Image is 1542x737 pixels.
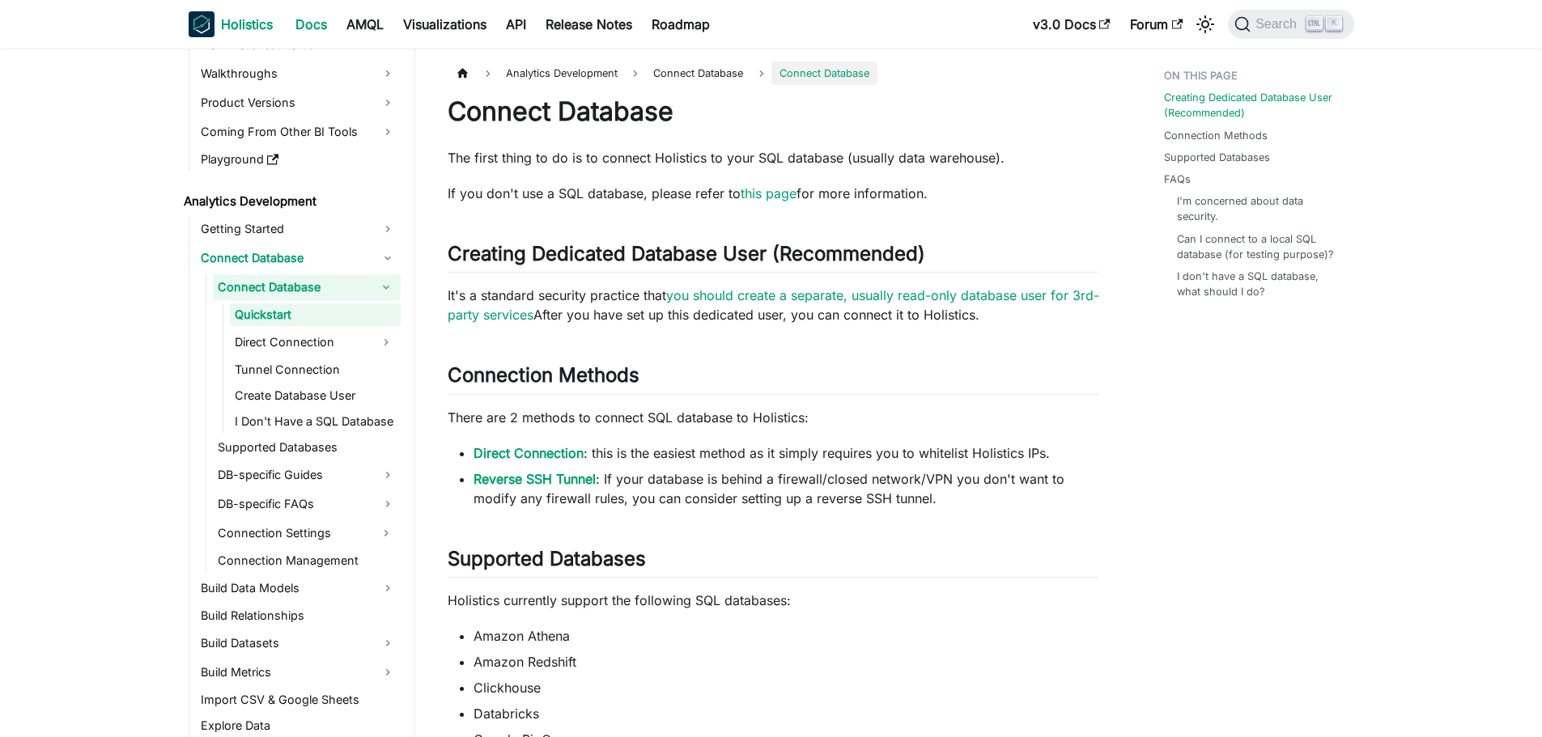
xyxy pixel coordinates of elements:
[196,630,401,656] a: Build Datasets
[179,190,401,213] a: Analytics Development
[1177,269,1338,299] a: I don't have a SQL database, what should I do?
[1120,11,1192,37] a: Forum
[1228,10,1353,39] button: Search (Ctrl+K)
[372,520,401,546] button: Expand sidebar category 'Connection Settings'
[741,185,796,201] a: this page
[448,148,1099,167] p: The first thing to do is to connect Holistics to your SQL database (usually data warehouse).
[448,95,1099,128] h1: Connect Database
[448,547,1099,578] h2: Supported Databases
[474,445,584,461] a: Direct Connection
[286,11,337,37] a: Docs
[474,471,596,487] a: Reverse SSH Tunnel
[196,688,401,711] a: Import CSV & Google Sheets
[196,148,401,171] a: Playground
[448,242,1099,273] h2: Creating Dedicated Database User (Recommended)
[642,11,720,37] a: Roadmap
[230,410,401,433] a: I Don't Have a SQL Database
[213,462,401,488] a: DB-specific Guides
[1164,90,1344,121] a: Creating Dedicated Database User (Recommended)
[1023,11,1120,37] a: v3.0 Docs
[1177,193,1338,224] a: I'm concerned about data security.
[474,626,1099,646] li: Amazon Athena
[393,11,496,37] a: Visualizations
[230,329,372,355] a: Direct Connection
[196,714,401,737] a: Explore Data
[448,408,1099,427] p: There are 2 methods to connect SQL database to Holistics:
[196,604,401,627] a: Build Relationships
[189,11,215,37] img: Holistics
[196,61,401,87] a: Walkthroughs
[1164,128,1268,143] a: Connection Methods
[196,119,401,145] a: Coming From Other BI Tools
[196,575,401,601] a: Build Data Models
[498,61,626,85] span: Analytics Development
[448,363,1099,394] h2: Connection Methods
[448,591,1099,610] p: Holistics currently support the following SQL databases:
[230,358,401,381] a: Tunnel Connection
[172,49,415,737] nav: Docs sidebar
[474,469,1099,508] li: : If your database is behind a firewall/closed network/VPN you don't want to modify any firewall ...
[196,216,401,242] a: Getting Started
[448,61,478,85] a: Home page
[1177,231,1338,262] a: Can I connect to a local SQL database (for testing purpose)?
[213,549,401,572] a: Connection Management
[474,652,1099,671] li: Amazon Redshift
[372,329,401,355] button: Expand sidebar category 'Direct Connection'
[496,11,536,37] a: API
[196,659,401,685] a: Build Metrics
[474,678,1099,697] li: Clickhouse
[448,286,1099,324] p: It's a standard security practice that After you have set up this dedicated user, you can connect...
[196,245,401,271] a: Connect Database
[448,61,1099,85] nav: Breadcrumbs
[771,61,877,85] span: Connect Database
[230,303,401,326] a: Quickstart
[448,184,1099,203] p: If you don't use a SQL database, please refer to for more information.
[372,274,401,300] button: Collapse sidebar category 'Connect Database'
[645,61,751,85] span: Connect Database
[1164,172,1191,187] a: FAQs
[213,491,401,517] a: DB-specific FAQs
[1251,17,1306,32] span: Search
[536,11,642,37] a: Release Notes
[474,704,1099,723] li: Databricks
[230,384,401,407] a: Create Database User
[221,15,273,34] b: Holistics
[196,90,401,116] a: Product Versions
[474,443,1099,463] li: : this is the easiest method as it simply requires you to whitelist Holistics IPs.
[189,11,273,37] a: HolisticsHolistics
[1164,150,1270,165] a: Supported Databases
[213,274,372,300] a: Connect Database
[337,11,393,37] a: AMQL
[1326,16,1342,31] kbd: K
[213,520,372,546] a: Connection Settings
[213,436,401,459] a: Supported Databases
[1192,11,1218,37] button: Switch between dark and light mode (currently light mode)
[448,287,1099,323] a: you should create a separate, usually read-only database user for 3rd-party services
